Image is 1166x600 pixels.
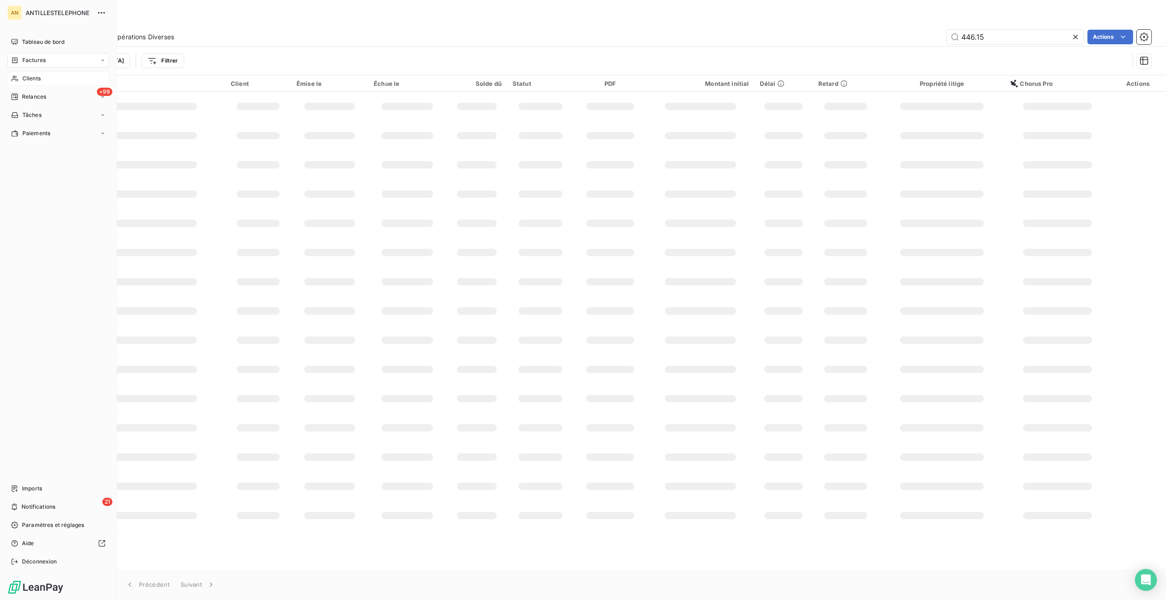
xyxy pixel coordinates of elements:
[1135,569,1157,591] div: Open Intercom Messenger
[112,32,174,42] span: Opérations Diverses
[579,80,641,87] div: PDF
[1115,80,1161,87] div: Actions
[7,580,64,595] img: Logo LeanPay
[1011,80,1104,87] div: Chorus Pro
[231,80,286,87] div: Client
[22,56,46,64] span: Factures
[120,575,175,594] button: Précédent
[22,129,50,137] span: Paiements
[22,74,41,83] span: Clients
[22,484,42,493] span: Imports
[297,80,363,87] div: Émise le
[142,53,184,68] button: Filtrer
[22,38,64,46] span: Tableau de bord
[374,80,441,87] div: Échue le
[22,558,57,566] span: Déconnexion
[818,80,873,87] div: Retard
[1087,30,1133,44] button: Actions
[22,93,46,101] span: Relances
[21,503,55,511] span: Notifications
[97,88,112,96] span: +99
[513,80,568,87] div: Statut
[22,111,42,119] span: Tâches
[26,9,91,16] span: ANTILLESTELEPHONE
[175,575,221,594] button: Suivant
[7,5,22,20] div: AN
[947,30,1084,44] input: Rechercher
[7,536,109,551] a: Aide
[22,521,84,529] span: Paramètres et réglages
[452,80,502,87] div: Solde dû
[22,539,34,547] span: Aide
[652,80,749,87] div: Montant initial
[760,80,807,87] div: Délai
[102,498,112,506] span: 21
[884,80,1000,87] div: Propriété litige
